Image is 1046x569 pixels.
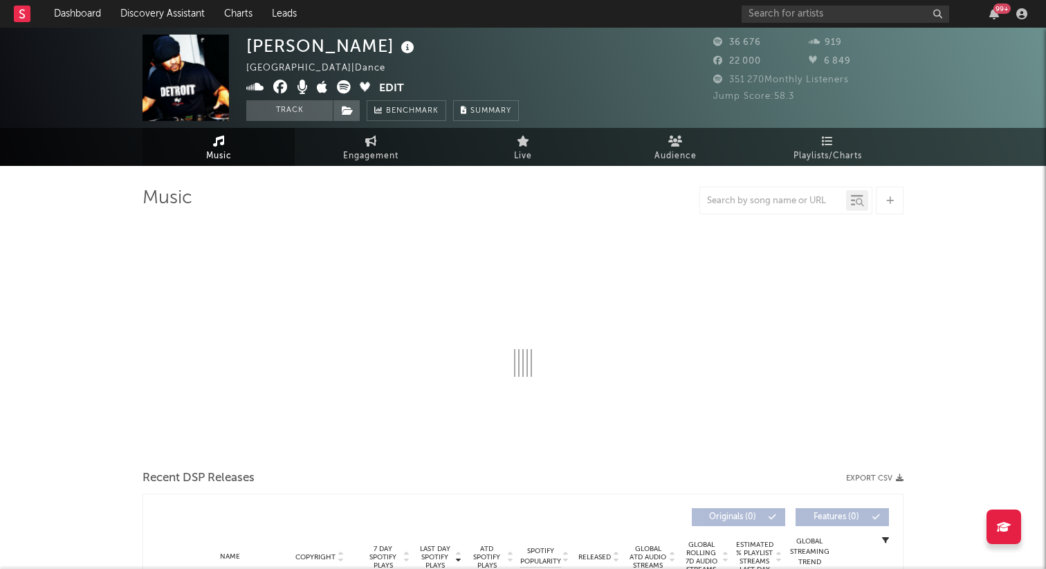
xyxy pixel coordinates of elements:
[379,80,404,97] button: Edit
[713,38,761,47] span: 36 676
[805,513,868,521] span: Features ( 0 )
[701,513,764,521] span: Originals ( 0 )
[809,38,842,47] span: 919
[246,60,401,77] div: [GEOGRAPHIC_DATA] | Dance
[143,128,295,166] a: Music
[993,3,1011,14] div: 99 +
[206,148,232,165] span: Music
[343,148,398,165] span: Engagement
[809,57,851,66] span: 6 849
[520,546,561,567] span: Spotify Popularity
[246,100,333,121] button: Track
[447,128,599,166] a: Live
[185,552,275,562] div: Name
[654,148,697,165] span: Audience
[295,553,336,561] span: Copyright
[713,75,849,84] span: 351 270 Monthly Listeners
[751,128,903,166] a: Playlists/Charts
[470,107,511,115] span: Summary
[295,128,447,166] a: Engagement
[367,100,446,121] a: Benchmark
[692,508,785,526] button: Originals(0)
[246,35,418,57] div: [PERSON_NAME]
[989,8,999,19] button: 99+
[846,474,903,483] button: Export CSV
[700,196,846,207] input: Search by song name or URL
[793,148,862,165] span: Playlists/Charts
[599,128,751,166] a: Audience
[386,103,439,120] span: Benchmark
[453,100,519,121] button: Summary
[742,6,949,23] input: Search for artists
[796,508,889,526] button: Features(0)
[143,470,255,487] span: Recent DSP Releases
[514,148,532,165] span: Live
[713,57,761,66] span: 22 000
[713,92,794,101] span: Jump Score: 58.3
[578,553,611,561] span: Released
